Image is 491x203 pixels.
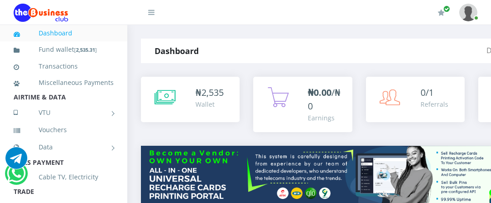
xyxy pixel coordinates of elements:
a: Dashboard [14,23,114,44]
div: Earnings [308,113,343,123]
small: [ ] [74,46,97,53]
div: Wallet [195,99,224,109]
a: ₦0.00/₦0 Earnings [253,77,352,132]
span: /₦0 [308,86,341,112]
a: Fund wallet[2,535.31] [14,39,114,60]
a: 0/1 Referrals [366,77,465,122]
div: Referrals [421,99,448,109]
a: VTU [14,101,114,124]
img: User [459,4,477,21]
div: ₦ [195,86,224,99]
a: ₦2,535 Wallet [141,77,240,122]
img: Logo [14,4,68,22]
a: Chat for support [7,169,25,184]
b: 2,535.31 [76,46,95,53]
a: Transactions [14,56,114,77]
a: Cable TV, Electricity [14,167,114,188]
i: Renew/Upgrade Subscription [438,9,445,16]
span: Renew/Upgrade Subscription [443,5,450,12]
a: Miscellaneous Payments [14,72,114,93]
strong: Dashboard [155,45,199,56]
span: 0/1 [421,86,434,99]
span: 2,535 [201,86,224,99]
a: Data [14,136,114,158]
a: Chat for support [5,154,27,169]
a: Vouchers [14,119,114,140]
b: ₦0.00 [308,86,331,99]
